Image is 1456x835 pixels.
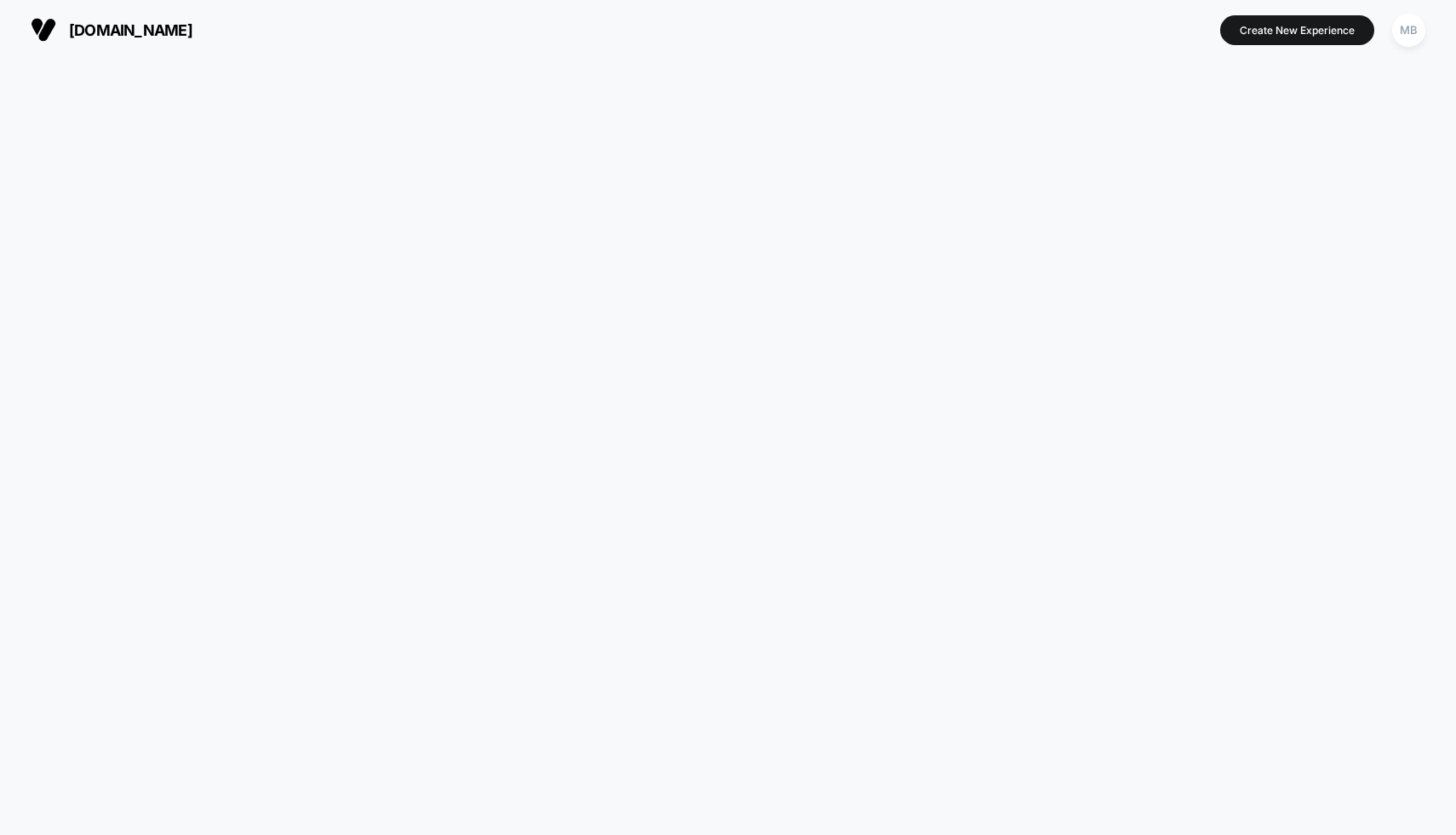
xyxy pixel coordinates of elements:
button: MB [1387,13,1430,48]
img: Visually logo [31,17,56,43]
button: Create New Experience [1220,15,1374,45]
button: [DOMAIN_NAME] [26,16,198,43]
div: MB [1392,14,1425,47]
span: [DOMAIN_NAME] [69,21,192,39]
